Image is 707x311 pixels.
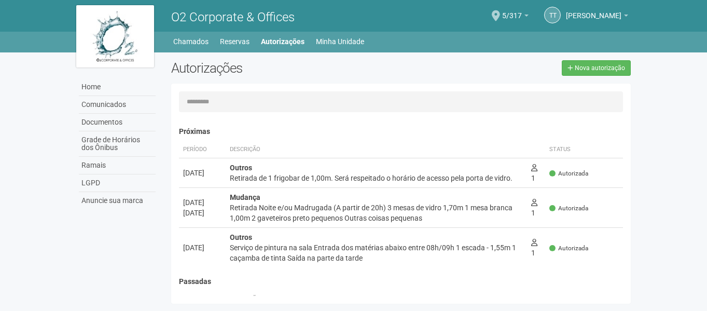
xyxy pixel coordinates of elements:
[183,197,221,208] div: [DATE]
[179,128,623,136] h4: Próximas
[171,10,295,24] span: O2 Corporate & Offices
[261,34,304,49] a: Autorizações
[79,96,156,114] a: Comunicados
[549,169,588,178] span: Autorizada
[531,198,537,217] span: 1
[230,233,252,241] strong: Outros
[76,5,154,67] img: logo.jpg
[549,204,588,213] span: Autorizada
[79,78,156,96] a: Home
[502,2,522,20] span: 5/317
[531,238,537,257] span: 1
[230,242,523,263] div: Serviço de pintura na sala Entrada dos matérias abaixo entre 08h/09h 1 escada - 1,55m 1 caçamba d...
[179,291,226,308] th: Data
[230,202,523,223] div: Retirada Noite e/ou Madrugada (A partir de 20h) 3 mesas de vidro 1,70m 1 mesa branca 1,00m 2 gave...
[183,208,221,218] div: [DATE]
[316,34,364,49] a: Minha Unidade
[230,164,252,172] strong: Outros
[562,60,631,76] a: Nova autorização
[230,193,260,201] strong: Mudança
[79,131,156,157] a: Grade de Horários dos Ônibus
[502,13,529,21] a: 5/317
[79,192,156,209] a: Anuncie sua marca
[575,64,625,72] span: Nova autorização
[531,164,537,182] span: 1
[79,157,156,174] a: Ramais
[230,173,523,183] div: Retirada de 1 frigobar de 1,00m. Será respeitado o horário de acesso pela porta de vidro.
[566,13,628,21] a: [PERSON_NAME]
[220,34,249,49] a: Reservas
[79,174,156,192] a: LGPD
[545,291,623,308] th: Status
[566,2,621,20] span: Thiago Tomaz Botelho
[179,278,623,286] h4: Passadas
[226,141,527,158] th: Descrição
[79,114,156,131] a: Documentos
[173,34,209,49] a: Chamados
[549,244,588,253] span: Autorizada
[183,242,221,253] div: [DATE]
[544,7,561,23] a: TT
[183,168,221,178] div: [DATE]
[171,60,393,76] h2: Autorizações
[545,141,623,158] th: Status
[226,291,546,308] th: Descrição
[179,141,226,158] th: Período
